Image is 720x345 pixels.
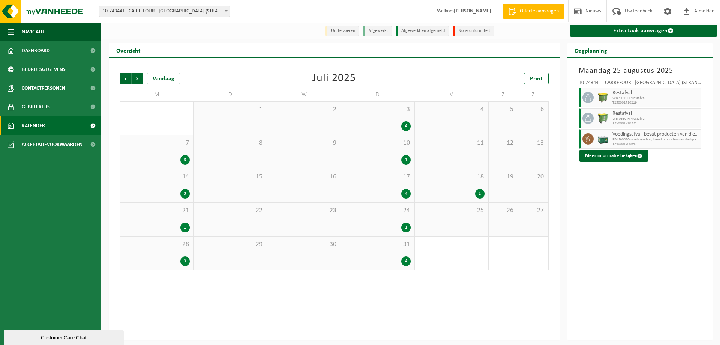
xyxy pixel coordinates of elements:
[418,173,484,181] span: 18
[180,155,190,165] div: 3
[345,139,411,147] span: 10
[4,328,125,345] iframe: chat widget
[489,88,519,101] td: Z
[267,88,341,101] td: W
[570,25,717,37] a: Extra taak aanvragen
[180,189,190,199] div: 3
[401,189,411,199] div: 4
[271,240,337,249] span: 30
[271,206,337,215] span: 23
[579,80,702,88] div: 10-743441 - CARREFOUR - [GEOGRAPHIC_DATA] (STRANDLAAN) 691 - KOKSIJDE
[492,173,514,181] span: 19
[124,139,190,147] span: 7
[180,223,190,232] div: 1
[124,206,190,215] span: 21
[120,88,194,101] td: M
[612,131,699,137] span: Voedingsafval, bevat producten van dierlijke oorsprong, gemengde verpakking (exclusief glas), cat...
[518,88,548,101] td: Z
[401,121,411,131] div: 4
[530,76,543,82] span: Print
[418,139,484,147] span: 11
[109,43,148,57] h2: Overzicht
[325,26,359,36] li: Uit te voeren
[120,73,131,84] span: Vorige
[522,105,544,114] span: 6
[124,240,190,249] span: 28
[502,4,564,19] a: Offerte aanvragen
[22,116,45,135] span: Kalender
[198,206,264,215] span: 22
[22,23,45,41] span: Navigatie
[180,256,190,266] div: 3
[612,117,699,121] span: WB-0660-HP restafval
[271,139,337,147] span: 9
[597,92,609,103] img: WB-1100-HPE-GN-51
[492,105,514,114] span: 5
[415,88,489,101] td: V
[612,137,699,142] span: PB-LB-0680-voedingsafval, bevat producten van dierlijke oo
[345,206,411,215] span: 24
[522,206,544,215] span: 27
[524,73,549,84] a: Print
[396,26,449,36] li: Afgewerkt en afgemeld
[341,88,415,101] td: D
[612,111,699,117] span: Restafval
[418,206,484,215] span: 25
[492,206,514,215] span: 26
[401,155,411,165] div: 1
[22,79,65,98] span: Contactpersonen
[345,105,411,114] span: 3
[271,173,337,181] span: 16
[198,139,264,147] span: 8
[132,73,143,84] span: Volgende
[522,139,544,147] span: 13
[612,101,699,105] span: T250001710219
[194,88,268,101] td: D
[198,105,264,114] span: 1
[401,256,411,266] div: 4
[418,105,484,114] span: 4
[567,43,615,57] h2: Dagplanning
[612,142,699,146] span: T250001700637
[475,189,484,199] div: 1
[612,121,699,126] span: T250001710221
[518,8,561,15] span: Offerte aanvragen
[312,73,356,84] div: Juli 2025
[363,26,392,36] li: Afgewerkt
[198,240,264,249] span: 29
[597,133,609,145] img: PB-LB-0680-HPE-GN-01
[22,135,82,154] span: Acceptatievoorwaarden
[22,98,50,116] span: Gebruikers
[579,150,648,162] button: Meer informatie bekijken
[345,173,411,181] span: 17
[99,6,230,17] span: 10-743441 - CARREFOUR - KOKSIJDE (STRANDLAAN) 691 - KOKSIJDE
[401,223,411,232] div: 1
[198,173,264,181] span: 15
[612,96,699,101] span: WB-1100-HP restafval
[492,139,514,147] span: 12
[454,8,491,14] strong: [PERSON_NAME]
[612,90,699,96] span: Restafval
[453,26,494,36] li: Non-conformiteit
[579,65,702,77] h3: Maandag 25 augustus 2025
[271,105,337,114] span: 2
[22,41,50,60] span: Dashboard
[597,113,609,124] img: WB-0660-HPE-GN-51
[124,173,190,181] span: 14
[22,60,66,79] span: Bedrijfsgegevens
[522,173,544,181] span: 20
[345,240,411,249] span: 31
[147,73,180,84] div: Vandaag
